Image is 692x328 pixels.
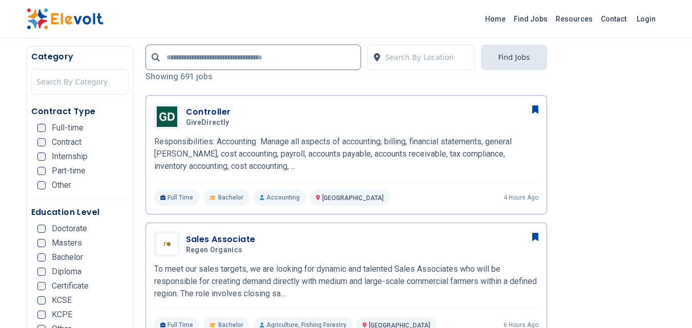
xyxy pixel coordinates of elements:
[31,51,129,63] h5: Category
[154,136,538,172] p: Responsibilities: Accounting Manage all aspects of accounting; billing, financial statements, gen...
[37,124,46,132] input: Full-time
[52,138,81,146] span: Contract
[52,282,89,290] span: Certificate
[52,152,88,161] span: Internship
[52,225,87,233] span: Doctorate
[154,189,200,206] p: Full Time
[552,11,597,27] a: Resources
[52,124,83,132] span: Full-time
[157,106,177,127] img: GiveDirectly
[31,206,129,218] h5: Education Level
[322,194,384,202] span: [GEOGRAPHIC_DATA]
[37,282,46,290] input: Certificate
[37,181,46,189] input: Other
[481,45,547,70] button: Find Jobs
[145,71,547,83] p: Showing 691 jobs
[218,193,243,202] span: Bachelor
[52,253,83,261] span: Bachelor
[52,296,72,304] span: KCSE
[52,311,72,319] span: KCPE
[157,234,177,255] img: Regen Organics
[31,105,129,118] h5: Contract Type
[254,189,306,206] p: Accounting
[52,167,86,175] span: Part-time
[154,104,538,206] a: GiveDirectlyControllerGiveDirectlyResponsibilities: Accounting Manage all aspects of accounting; ...
[37,311,46,319] input: KCPE
[37,225,46,233] input: Doctorate
[186,118,229,127] span: GiveDirectly
[37,253,46,261] input: Bachelor
[37,152,46,161] input: Internship
[186,246,243,255] span: Regen Organics
[510,11,552,27] a: Find Jobs
[641,279,692,328] iframe: Chat Widget
[154,263,538,300] p: To meet our sales targets, we are looking for dynamic and talented Sales Associates who will be r...
[37,296,46,304] input: KCSE
[186,233,256,246] h3: Sales Associate
[37,138,46,146] input: Contract
[37,167,46,175] input: Part-time
[37,239,46,247] input: Masters
[504,193,538,202] p: 4 hours ago
[37,268,46,276] input: Diploma
[631,9,662,29] a: Login
[597,11,631,27] a: Contact
[52,268,81,276] span: Diploma
[27,8,103,30] img: Elevolt
[52,181,71,189] span: Other
[186,106,234,118] h3: Controller
[52,239,82,247] span: Masters
[481,11,510,27] a: Home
